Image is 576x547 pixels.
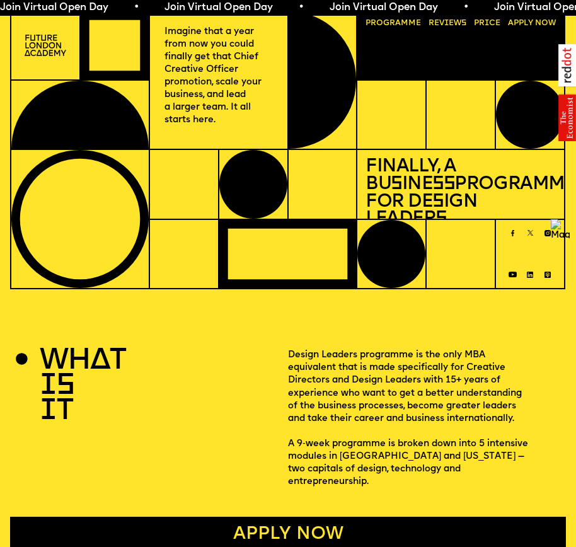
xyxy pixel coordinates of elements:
p: Design Leaders programme is the only MBA equivalent that is made specifically for Creative Direct... [288,349,566,488]
span: a [395,20,401,27]
span: s [391,175,402,193]
span: • [463,3,469,13]
span: ss [432,175,454,193]
h2: WHAT IS IT [40,349,86,425]
span: • [134,3,139,13]
span: A [508,20,514,27]
span: • [298,3,304,13]
span: s [432,193,444,211]
a: Price [470,15,505,31]
h1: Finally, a Bu ine Programme for De ign Leader [366,158,556,228]
a: Programme [362,15,425,31]
p: Imagine that a year from now you could finally get that Chief Creative Officer promotion, scale y... [164,26,273,127]
span: s [435,210,447,228]
a: Apply now [504,15,560,31]
a: Reviews [425,15,471,31]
